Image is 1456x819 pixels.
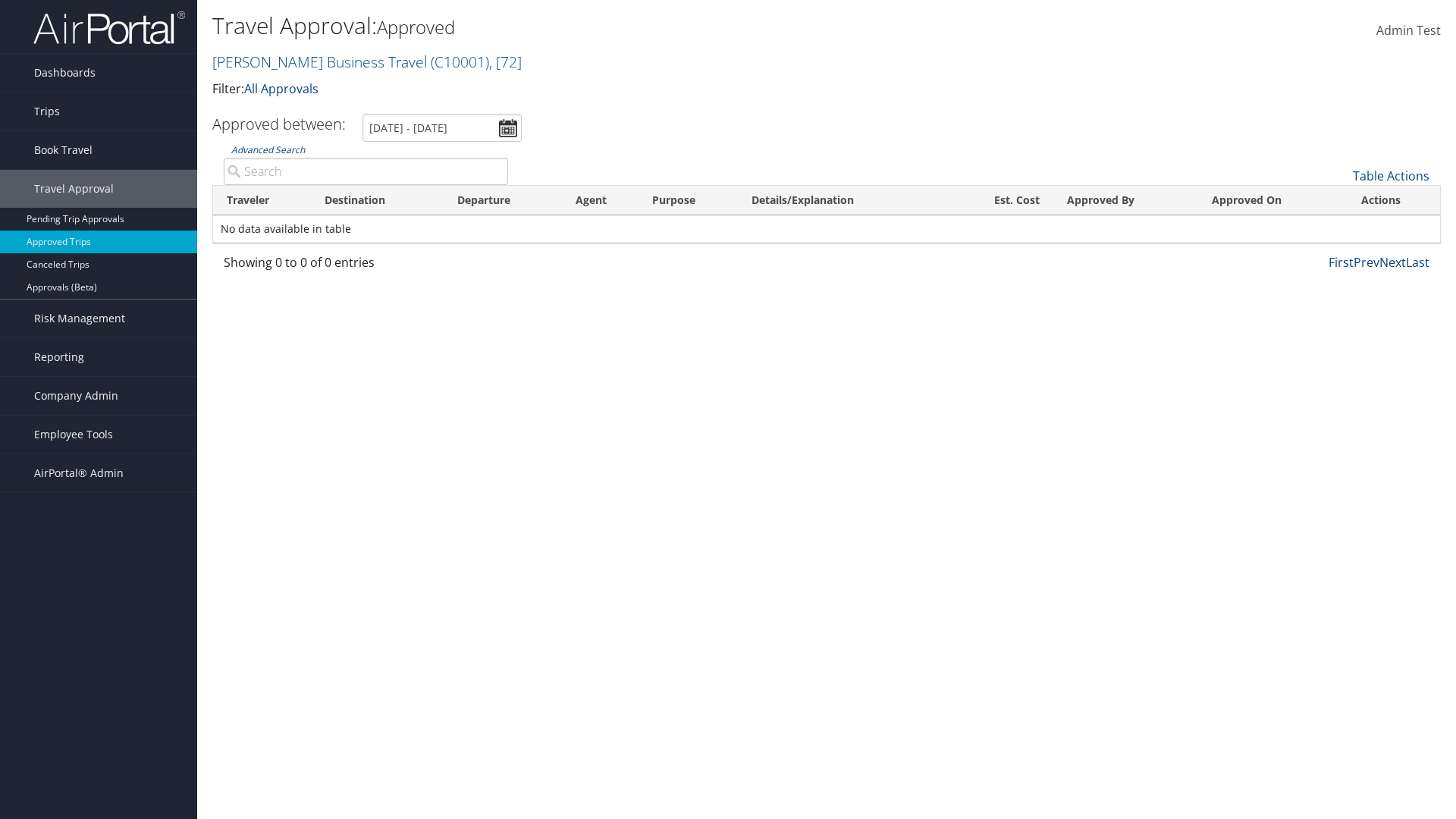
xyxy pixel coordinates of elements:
span: Trips [34,93,60,130]
input: [DATE] - [DATE] [362,114,522,142]
div: Showing 0 to 0 of 0 entries [224,253,508,279]
th: Est. Cost: activate to sort column ascending [949,186,1053,215]
a: Advanced Search [231,143,305,156]
a: All Approvals [244,80,318,97]
span: AirPortal® Admin [34,454,124,492]
span: , [ 72 ] [489,52,522,72]
th: Destination: activate to sort column ascending [311,186,444,215]
h3: Approved between: [212,114,346,134]
span: Travel Approval [34,170,114,208]
a: Next [1379,254,1406,271]
a: Prev [1354,254,1379,271]
th: Actions [1348,186,1440,215]
th: Approved By: activate to sort column ascending [1053,186,1199,215]
th: Purpose [639,186,737,215]
th: Approved On: activate to sort column ascending [1198,186,1348,215]
a: [PERSON_NAME] Business Travel [212,52,522,72]
img: airportal-logo.png [33,10,185,45]
span: Admin Test [1376,22,1441,39]
td: No data available in table [213,215,1440,243]
th: Traveler: activate to sort column ascending [213,186,311,215]
span: Reporting [34,338,84,376]
p: Filter: [212,80,1031,99]
input: Advanced Search [224,158,508,185]
span: Company Admin [34,377,118,415]
a: Last [1406,254,1429,271]
span: ( C10001 ) [431,52,489,72]
h1: Travel Approval: [212,10,1031,42]
a: Admin Test [1376,8,1441,55]
span: Employee Tools [34,416,113,453]
span: Dashboards [34,54,96,92]
span: Book Travel [34,131,93,169]
a: Table Actions [1353,168,1429,184]
span: Risk Management [34,300,125,337]
th: Agent [562,186,639,215]
small: Approved [377,14,455,39]
th: Details/Explanation [738,186,949,215]
th: Departure: activate to sort column ascending [444,186,562,215]
a: First [1329,254,1354,271]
